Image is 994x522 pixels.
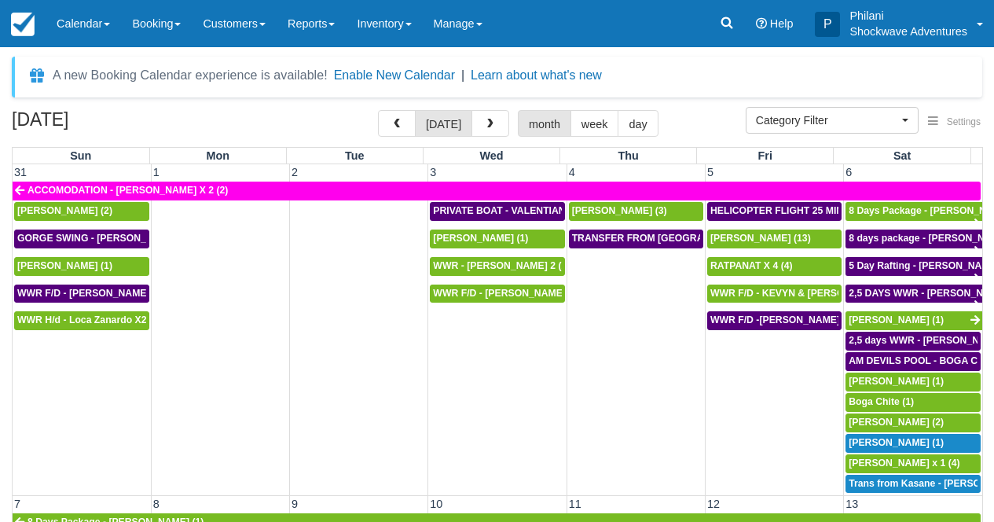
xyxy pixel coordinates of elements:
[947,116,981,127] span: Settings
[849,24,967,39] p: Shockwave Adventures
[14,202,149,221] a: [PERSON_NAME] (2)
[430,285,564,303] a: WWR F/D - [PERSON_NAME] x3 (3)
[28,185,228,196] span: ACCOMODATION - [PERSON_NAME] X 2 (2)
[845,230,982,248] a: 8 days package - [PERSON_NAME] X1 (1)
[433,288,593,299] span: WWR F/D - [PERSON_NAME] x3 (3)
[152,498,161,510] span: 8
[707,202,842,221] a: HELICOPTER FLIGHT 25 MINS- [PERSON_NAME] X1 (1)
[479,149,503,162] span: Wed
[845,373,981,391] a: [PERSON_NAME] (1)
[756,112,898,128] span: Category Filter
[845,257,982,276] a: 5 Day Rafting - [PERSON_NAME] X1 (1)
[746,107,919,134] button: Category Filter
[706,498,721,510] span: 12
[707,257,842,276] a: RATPANAT X 4 (4)
[70,149,91,162] span: Sun
[428,166,438,178] span: 3
[845,285,982,303] a: 2,5 DAYS WWR - [PERSON_NAME] X1 (1)
[206,149,229,162] span: Mon
[707,285,842,303] a: WWR F/D - KEVYN & [PERSON_NAME] 2 (2)
[845,352,981,371] a: AM DEVILS POOL - BOGA CHITE X 1 (1)
[710,260,793,271] span: RATPANAT X 4 (4)
[758,149,772,162] span: Fri
[845,475,981,494] a: Trans from Kasane - [PERSON_NAME] X4 (4)
[844,166,853,178] span: 6
[919,111,990,134] button: Settings
[815,12,840,37] div: P
[428,498,444,510] span: 10
[290,498,299,510] span: 9
[14,257,149,276] a: [PERSON_NAME] (1)
[430,202,564,221] a: PRIVATE BOAT - VALENTIAN [PERSON_NAME] X 4 (4)
[849,314,944,325] span: [PERSON_NAME] (1)
[845,434,981,453] a: [PERSON_NAME] (1)
[849,376,944,387] span: [PERSON_NAME] (1)
[11,13,35,36] img: checkfront-main-nav-mini-logo.png
[845,414,981,432] a: [PERSON_NAME] (2)
[17,205,112,216] span: [PERSON_NAME] (2)
[770,17,794,30] span: Help
[14,311,149,330] a: WWR H/d - Loca Zanardo X2 (2)
[849,396,914,407] span: Boga Chite (1)
[845,311,982,330] a: [PERSON_NAME] (1)
[572,205,667,216] span: [PERSON_NAME] (3)
[845,393,981,412] a: Boga Chite (1)
[17,314,161,325] span: WWR H/d - Loca Zanardo X2 (2)
[13,498,22,510] span: 7
[13,182,981,200] a: ACCOMODATION - [PERSON_NAME] X 2 (2)
[433,260,570,271] span: WWR - [PERSON_NAME] 2 (2)
[845,454,981,473] a: [PERSON_NAME] x 1 (4)
[570,110,619,137] button: week
[53,66,328,85] div: A new Booking Calendar experience is available!
[845,202,982,221] a: 8 Days Package - [PERSON_NAME] (1)
[290,166,299,178] span: 2
[572,233,949,244] span: TRANSFER FROM [GEOGRAPHIC_DATA] TO VIC FALLS - [PERSON_NAME] X 1 (1)
[710,288,911,299] span: WWR F/D - KEVYN & [PERSON_NAME] 2 (2)
[849,8,967,24] p: Philani
[756,18,767,29] i: Help
[618,110,658,137] button: day
[14,230,149,248] a: GORGE SWING - [PERSON_NAME] X 2 (2)
[849,437,944,448] span: [PERSON_NAME] (1)
[430,230,564,248] a: [PERSON_NAME] (1)
[844,498,860,510] span: 13
[618,149,638,162] span: Thu
[518,110,571,137] button: month
[849,417,944,428] span: [PERSON_NAME] (2)
[845,332,981,351] a: 2,5 days WWR - [PERSON_NAME] X2 (2)
[345,149,365,162] span: Tue
[430,257,564,276] a: WWR - [PERSON_NAME] 2 (2)
[152,166,161,178] span: 1
[569,230,703,248] a: TRANSFER FROM [GEOGRAPHIC_DATA] TO VIC FALLS - [PERSON_NAME] X 1 (1)
[710,233,811,244] span: [PERSON_NAME] (13)
[471,68,602,82] a: Learn about what's new
[567,498,583,510] span: 11
[849,458,959,469] span: [PERSON_NAME] x 1 (4)
[12,110,211,139] h2: [DATE]
[17,260,112,271] span: [PERSON_NAME] (1)
[17,233,209,244] span: GORGE SWING - [PERSON_NAME] X 2 (2)
[710,205,965,216] span: HELICOPTER FLIGHT 25 MINS- [PERSON_NAME] X1 (1)
[13,166,28,178] span: 31
[461,68,464,82] span: |
[433,233,528,244] span: [PERSON_NAME] (1)
[415,110,472,137] button: [DATE]
[707,311,842,330] a: WWR F/D -[PERSON_NAME] X 15 (15)
[14,285,149,303] a: WWR F/D - [PERSON_NAME] X 1 (1)
[17,288,182,299] span: WWR F/D - [PERSON_NAME] X 1 (1)
[706,166,715,178] span: 5
[893,149,911,162] span: Sat
[334,68,455,83] button: Enable New Calendar
[433,205,680,216] span: PRIVATE BOAT - VALENTIAN [PERSON_NAME] X 4 (4)
[710,314,882,325] span: WWR F/D -[PERSON_NAME] X 15 (15)
[567,166,577,178] span: 4
[569,202,703,221] a: [PERSON_NAME] (3)
[707,230,842,248] a: [PERSON_NAME] (13)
